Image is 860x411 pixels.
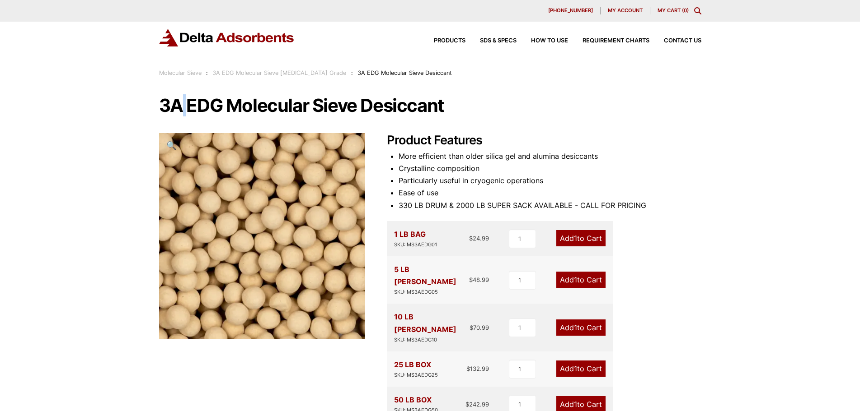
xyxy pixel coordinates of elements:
span: 1 [574,275,577,284]
div: SKU: MS3AEDG01 [394,240,437,249]
li: Ease of use [399,187,701,199]
h2: Product Features [387,133,701,148]
bdi: 242.99 [465,401,489,408]
a: View full-screen image gallery [159,133,184,158]
span: $ [469,276,473,283]
a: Contact Us [649,38,701,44]
span: 1 [574,234,577,243]
span: $ [469,235,473,242]
span: 3A EDG Molecular Sieve Desiccant [357,69,452,76]
span: $ [470,324,473,331]
a: SDS & SPECS [465,38,517,44]
a: [PHONE_NUMBER] [541,7,601,14]
bdi: 24.99 [469,235,489,242]
div: 25 LB BOX [394,359,438,379]
div: 5 LB [PERSON_NAME] [394,263,470,296]
span: $ [465,401,469,408]
div: Toggle Modal Content [694,7,701,14]
span: 0 [684,7,687,14]
span: $ [466,365,470,372]
span: 🔍 [166,140,177,150]
span: [PHONE_NUMBER] [548,8,593,13]
span: : [206,69,208,76]
div: 10 LB [PERSON_NAME] [394,311,470,344]
bdi: 48.99 [469,276,489,283]
span: Contact Us [664,38,701,44]
h1: 3A EDG Molecular Sieve Desiccant [159,96,701,115]
div: SKU: MS3AEDG10 [394,336,470,344]
span: 1 [574,400,577,409]
bdi: 132.99 [466,365,489,372]
a: 3A EDG Molecular Sieve [MEDICAL_DATA] Grade [212,69,346,76]
span: : [351,69,353,76]
span: 1 [574,364,577,373]
span: My account [608,8,643,13]
div: SKU: MS3AEDG05 [394,288,470,296]
div: SKU: MS3AEDG25 [394,371,438,379]
li: Particularly useful in cryogenic operations [399,175,701,187]
li: Crystalline composition [399,162,701,175]
a: My account [601,7,650,14]
a: My Cart (0) [658,7,689,14]
img: Delta Adsorbents [159,29,295,46]
a: How to Use [517,38,568,44]
li: 330 LB DRUM & 2000 LB SUPER SACK AVAILABLE - CALL FOR PRICING [399,199,701,212]
a: Add1to Cart [556,230,606,246]
a: Add1to Cart [556,360,606,377]
a: Requirement Charts [568,38,649,44]
span: Products [434,38,465,44]
a: Products [419,38,465,44]
li: More efficient than older silica gel and alumina desiccants [399,150,701,162]
a: Molecular Sieve [159,69,202,76]
a: Add1to Cart [556,272,606,288]
span: Requirement Charts [583,38,649,44]
a: Add1to Cart [556,319,606,336]
span: SDS & SPECS [480,38,517,44]
bdi: 70.99 [470,324,489,331]
span: 1 [574,323,577,332]
span: How to Use [531,38,568,44]
div: 1 LB BAG [394,228,437,249]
